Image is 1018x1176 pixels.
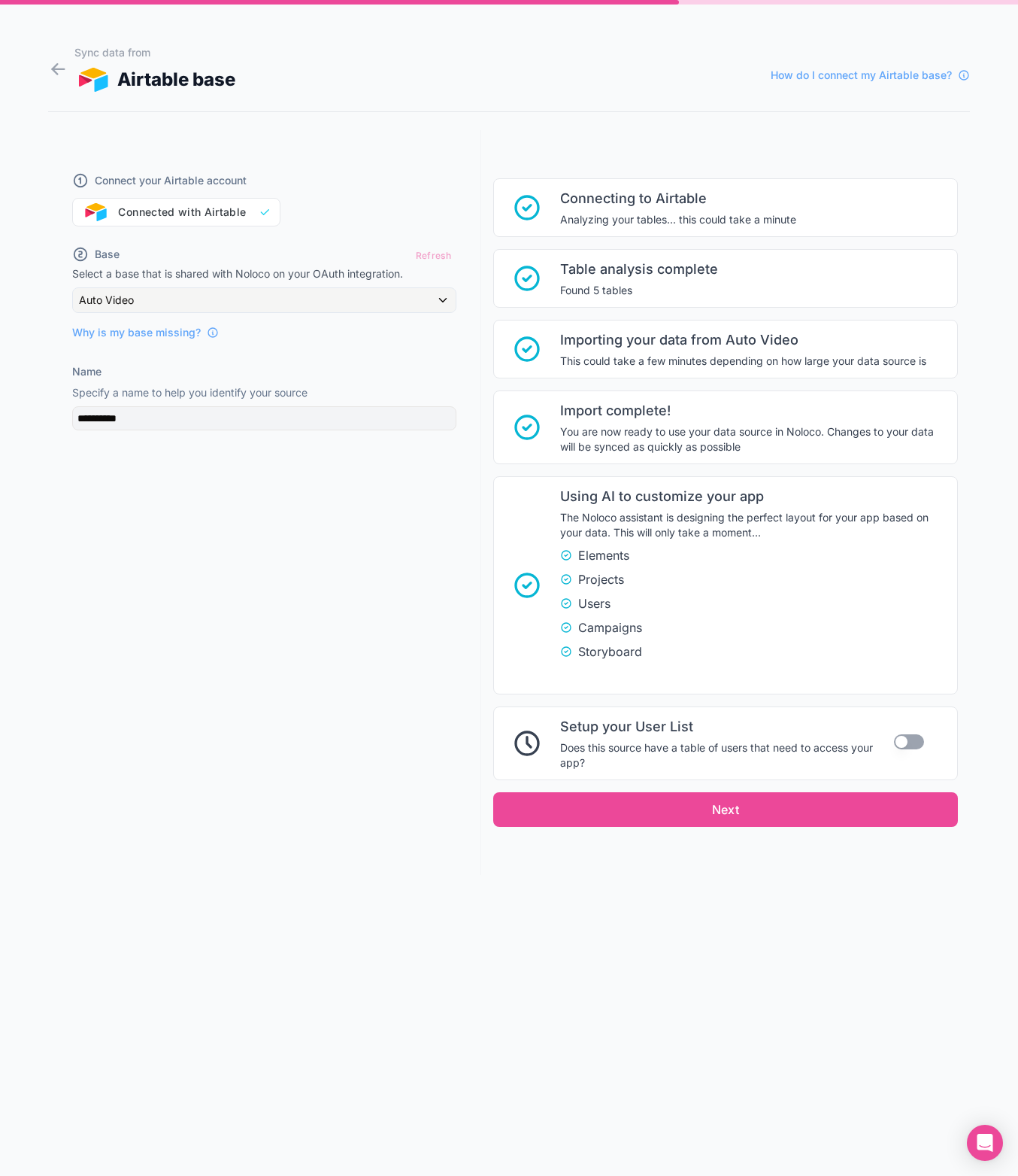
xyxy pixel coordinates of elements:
[560,716,894,737] span: Setup your User List
[771,68,970,83] a: How do I connect my Airtable base?
[560,283,718,298] span: Found 5 tables
[560,424,948,454] span: You are now ready to use your data source in Noloco. Changes to your data will be synced as quick...
[578,546,629,564] span: Elements
[74,68,111,92] img: AIRTABLE
[72,385,456,400] p: Specify a name to help you identify your source
[95,173,247,188] span: Connect your Airtable account
[72,287,456,313] button: Auto Video
[560,354,926,369] span: This could take a few minutes depending on how large your data source is
[578,594,610,612] span: Users
[560,400,948,421] span: Import complete!
[74,45,235,60] h1: Sync data from
[560,188,796,209] span: Connecting to Airtable
[771,68,952,83] span: How do I connect my Airtable base?
[95,247,120,262] span: Base
[560,486,948,507] span: Using AI to customize your app
[79,293,134,308] span: Auto Video
[72,266,456,281] p: Select a base that is shared with Noloco on your OAuth integration.
[560,212,796,227] span: Analyzing your tables... this could take a minute
[560,259,718,280] span: Table analysis complete
[493,792,958,827] button: Next
[74,66,235,93] div: Airtable base
[72,325,219,340] a: Why is my base missing?
[578,618,642,637] span: Campaigns
[560,330,926,351] span: Importing your data from Auto Video
[967,1125,1003,1161] div: Open Intercom Messenger
[578,643,642,661] span: Storyboard
[578,570,624,588] span: Projects
[560,510,948,540] span: The Noloco assistant is designing the perfect layout for your app based on your data. This will o...
[560,740,894,770] span: Does this source have a table of users that need to access your app?
[72,364,101,379] label: Name
[72,325,201,340] span: Why is my base missing?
